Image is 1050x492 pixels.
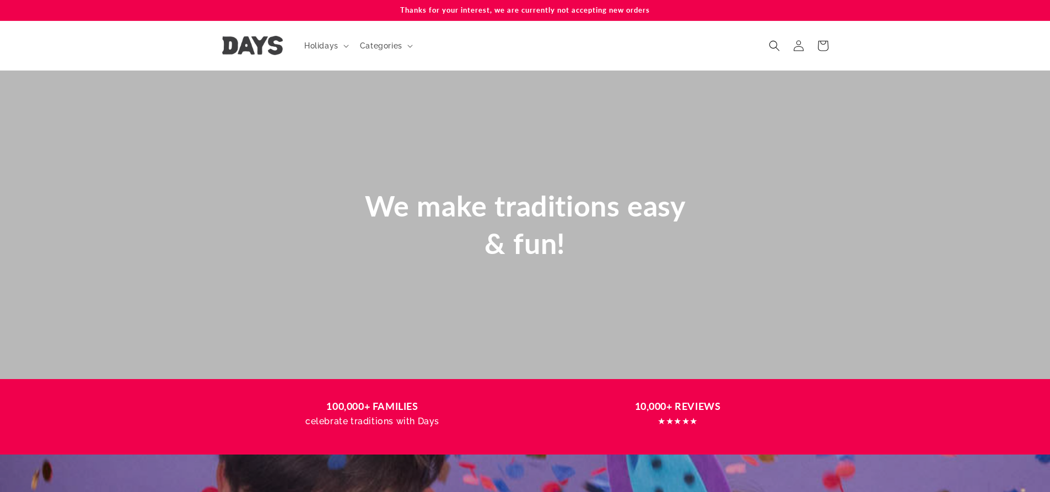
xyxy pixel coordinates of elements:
[353,34,417,57] summary: Categories
[365,188,686,260] span: We make traditions easy & fun!
[762,34,787,58] summary: Search
[304,41,338,51] span: Holidays
[298,34,353,57] summary: Holidays
[230,414,515,430] p: celebrate traditions with Days
[536,414,820,430] p: ★★★★★
[536,399,820,414] h3: 10,000+ REVIEWS
[230,399,515,414] h3: 100,000+ FAMILIES
[222,36,283,55] img: Days United
[360,41,402,51] span: Categories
